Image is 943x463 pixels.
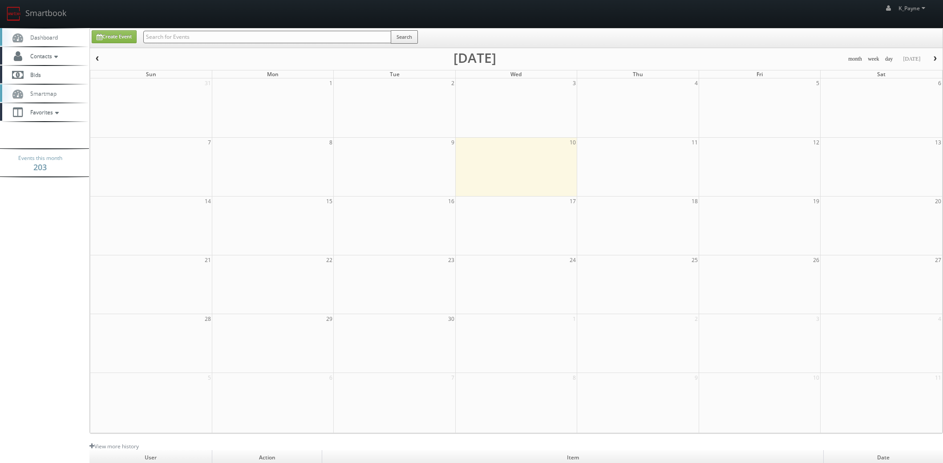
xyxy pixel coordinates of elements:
[898,4,928,12] span: K_Payne
[328,373,333,382] span: 6
[572,314,577,324] span: 1
[569,255,577,265] span: 24
[691,255,699,265] span: 25
[934,138,942,147] span: 13
[26,108,61,116] span: Favorites
[569,138,577,147] span: 10
[450,138,455,147] span: 9
[450,78,455,88] span: 2
[391,30,418,44] button: Search
[812,197,820,206] span: 19
[877,70,886,78] span: Sat
[204,197,212,206] span: 14
[26,33,58,41] span: Dashboard
[204,78,212,88] span: 31
[18,154,62,163] span: Events this month
[146,70,156,78] span: Sun
[26,71,41,78] span: Bids
[937,78,942,88] span: 6
[390,70,400,78] span: Tue
[447,314,455,324] span: 30
[694,314,699,324] span: 2
[865,53,882,65] button: week
[26,52,60,60] span: Contacts
[204,314,212,324] span: 28
[89,443,139,450] a: View more history
[325,255,333,265] span: 22
[757,70,763,78] span: Fri
[694,373,699,382] span: 9
[815,78,820,88] span: 5
[882,53,896,65] button: day
[267,70,279,78] span: Mon
[92,30,137,43] a: Create Event
[691,197,699,206] span: 18
[691,138,699,147] span: 11
[812,138,820,147] span: 12
[207,373,212,382] span: 5
[325,314,333,324] span: 29
[328,78,333,88] span: 1
[450,373,455,382] span: 7
[845,53,865,65] button: month
[694,78,699,88] span: 4
[33,162,47,172] strong: 203
[207,138,212,147] span: 7
[812,373,820,382] span: 10
[328,138,333,147] span: 8
[325,197,333,206] span: 15
[572,373,577,382] span: 8
[934,197,942,206] span: 20
[569,197,577,206] span: 17
[204,255,212,265] span: 21
[7,7,21,21] img: smartbook-logo.png
[934,255,942,265] span: 27
[143,31,391,43] input: Search for Events
[937,314,942,324] span: 4
[934,373,942,382] span: 11
[572,78,577,88] span: 3
[447,255,455,265] span: 23
[900,53,923,65] button: [DATE]
[26,90,57,97] span: Smartmap
[812,255,820,265] span: 26
[633,70,643,78] span: Thu
[510,70,522,78] span: Wed
[447,197,455,206] span: 16
[815,314,820,324] span: 3
[453,53,496,62] h2: [DATE]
